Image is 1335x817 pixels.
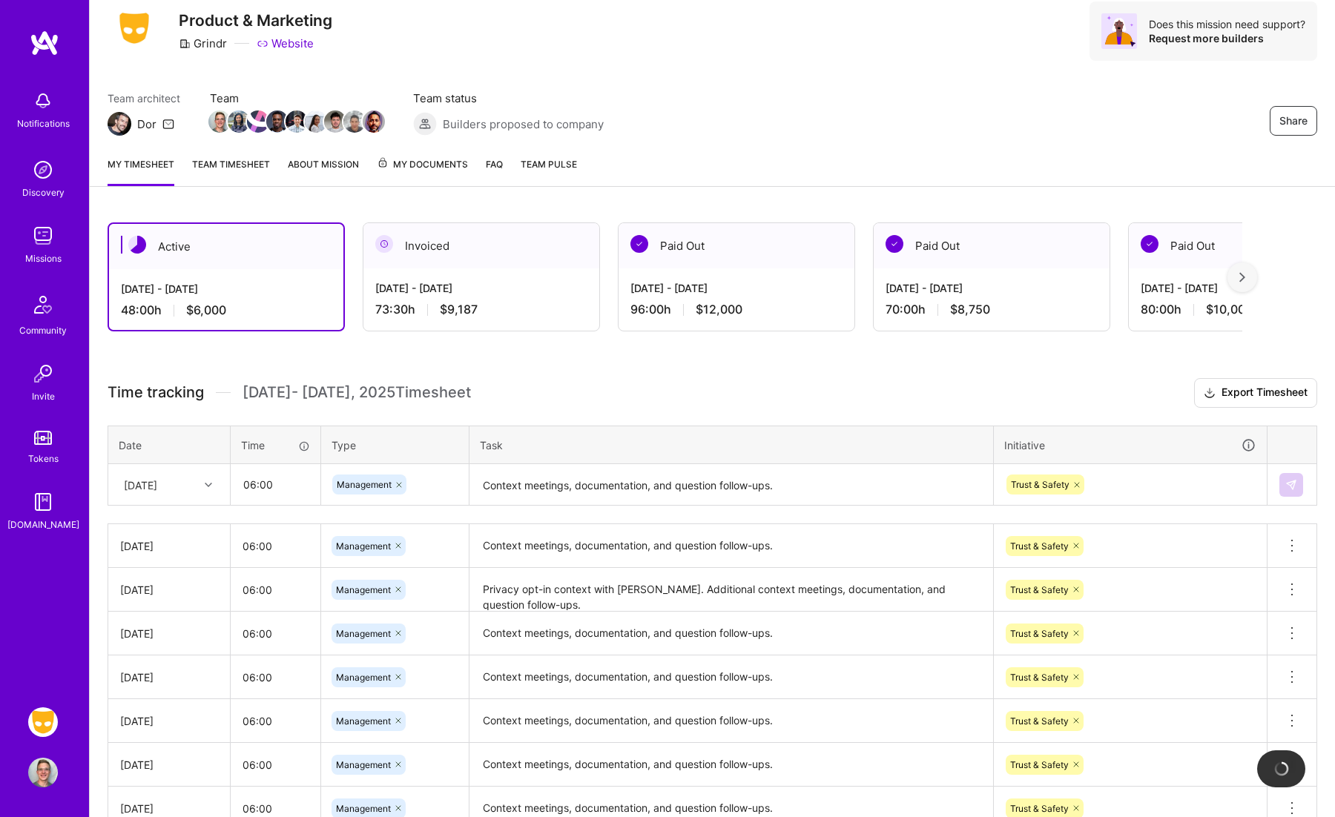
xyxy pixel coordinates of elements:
img: Team Architect [108,112,131,136]
a: User Avatar [24,758,62,787]
img: Team Member Avatar [324,110,346,133]
input: HH:MM [231,465,320,504]
img: discovery [28,155,58,185]
button: Share [1270,106,1317,136]
img: teamwork [28,221,58,251]
input: HH:MM [231,526,320,566]
div: 70:00 h [886,302,1098,317]
span: $8,750 [950,302,990,317]
img: logo [30,30,59,56]
a: Team Member Avatar [326,109,345,134]
img: right [1239,272,1245,282]
img: Team Member Avatar [305,110,327,133]
span: Trust & Safety [1010,759,1069,770]
img: Submit [1285,479,1297,491]
span: $9,187 [440,302,478,317]
th: Date [108,426,231,464]
div: Invite [32,388,55,404]
a: Team Member Avatar [306,109,326,134]
img: User Avatar [28,758,58,787]
a: Team Member Avatar [364,109,383,134]
textarea: Context meetings, documentation, and question follow-ups. [471,466,992,505]
div: Paid Out [619,223,854,268]
img: bell [28,86,58,116]
h3: Product & Marketing [179,11,332,30]
span: Trust & Safety [1011,479,1069,490]
div: Missions [25,251,62,266]
img: guide book [28,487,58,517]
div: Active [109,224,343,269]
img: Invoiced [375,235,393,253]
span: Trust & Safety [1010,672,1069,683]
div: [DATE] - [DATE] [630,280,843,296]
input: HH:MM [231,745,320,784]
span: Team architect [108,90,180,106]
div: 73:30 h [375,302,587,317]
span: Time tracking [108,383,204,402]
span: $10,000 [1206,302,1253,317]
span: [DATE] - [DATE] , 2025 Timesheet [243,383,471,402]
i: icon CompanyGray [179,38,191,50]
div: Grindr [179,36,227,51]
a: My Documents [377,156,468,186]
img: Invite [28,359,58,388]
input: HH:MM [231,570,320,609]
span: Management [336,803,391,814]
img: Paid Out [630,235,648,253]
div: Time [241,437,310,453]
img: Team Member Avatar [247,110,269,133]
a: Team Pulse [521,156,577,186]
div: null [1279,473,1305,497]
input: HH:MM [231,658,320,697]
img: Paid Out [1141,235,1158,253]
div: [DATE] - [DATE] [121,281,332,297]
div: [DATE] [120,669,218,685]
div: Notifications [17,116,70,131]
th: Task [469,426,994,464]
a: Team Member Avatar [268,109,287,134]
th: Type [321,426,469,464]
img: Team Member Avatar [266,110,289,133]
img: Team Member Avatar [286,110,308,133]
span: Trust & Safety [1010,628,1069,639]
span: Management [336,672,391,683]
span: Trust & Safety [1010,540,1069,552]
div: Discovery [22,185,65,200]
textarea: Context meetings, documentation, and question follow-ups. [471,613,992,654]
span: $6,000 [186,302,226,318]
div: Dor [137,116,156,132]
a: About Mission [288,156,359,186]
img: Grindr: Product & Marketing [28,707,58,737]
textarea: Context meetings, documentation, and question follow-ups. [471,526,992,567]
input: HH:MM [231,614,320,653]
img: Active [128,236,146,254]
span: $12,000 [696,302,742,317]
span: Share [1279,113,1308,128]
span: Management [336,584,391,595]
a: Grindr: Product & Marketing [24,707,62,737]
input: HH:MM [231,701,320,741]
div: 96:00 h [630,302,843,317]
span: Team [210,90,383,106]
img: loading [1274,761,1289,776]
img: Builders proposed to company [413,112,437,136]
textarea: Privacy opt-in context with [PERSON_NAME]. Additional context meetings, documentation, and questi... [471,569,992,610]
div: Tokens [28,451,59,466]
span: Management [336,759,391,770]
div: [DOMAIN_NAME] [7,517,79,532]
img: Team Member Avatar [343,110,366,133]
span: Management [336,540,391,552]
img: Avatar [1101,13,1137,49]
textarea: Context meetings, documentation, and question follow-ups. [471,701,992,741]
a: FAQ [486,156,503,186]
a: Team Member Avatar [248,109,268,134]
img: Paid Out [886,235,903,253]
img: Team Member Avatar [208,110,231,133]
div: [DATE] [124,477,157,492]
div: Request more builders [1149,31,1305,45]
div: [DATE] [120,713,218,729]
span: My Documents [377,156,468,173]
span: Builders proposed to company [443,116,604,132]
div: Initiative [1004,437,1256,454]
div: [DATE] - [DATE] [375,280,587,296]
